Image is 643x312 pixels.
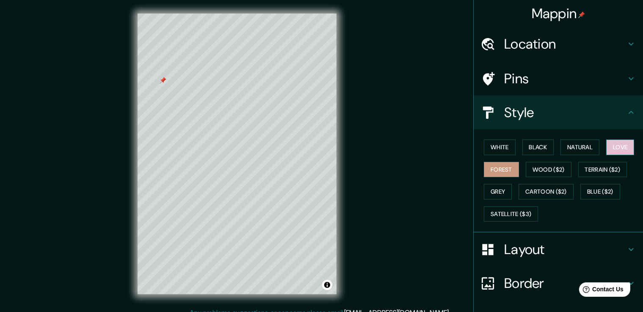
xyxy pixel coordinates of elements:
[504,275,626,292] h4: Border
[578,162,627,178] button: Terrain ($2)
[504,241,626,258] h4: Layout
[474,27,643,61] div: Location
[322,280,332,290] button: Toggle attribution
[484,184,512,200] button: Grey
[474,266,643,300] div: Border
[568,279,634,303] iframe: Help widget launcher
[519,184,574,200] button: Cartoon ($2)
[474,62,643,96] div: Pins
[580,184,620,200] button: Blue ($2)
[532,5,585,22] h4: Mappin
[484,206,538,222] button: Satellite ($3)
[526,162,571,178] button: Wood ($2)
[484,140,516,155] button: White
[504,104,626,121] h4: Style
[504,36,626,52] h4: Location
[504,70,626,87] h4: Pins
[474,233,643,266] div: Layout
[522,140,554,155] button: Black
[606,140,634,155] button: Love
[484,162,519,178] button: Forest
[560,140,599,155] button: Natural
[474,96,643,129] div: Style
[578,11,585,18] img: pin-icon.png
